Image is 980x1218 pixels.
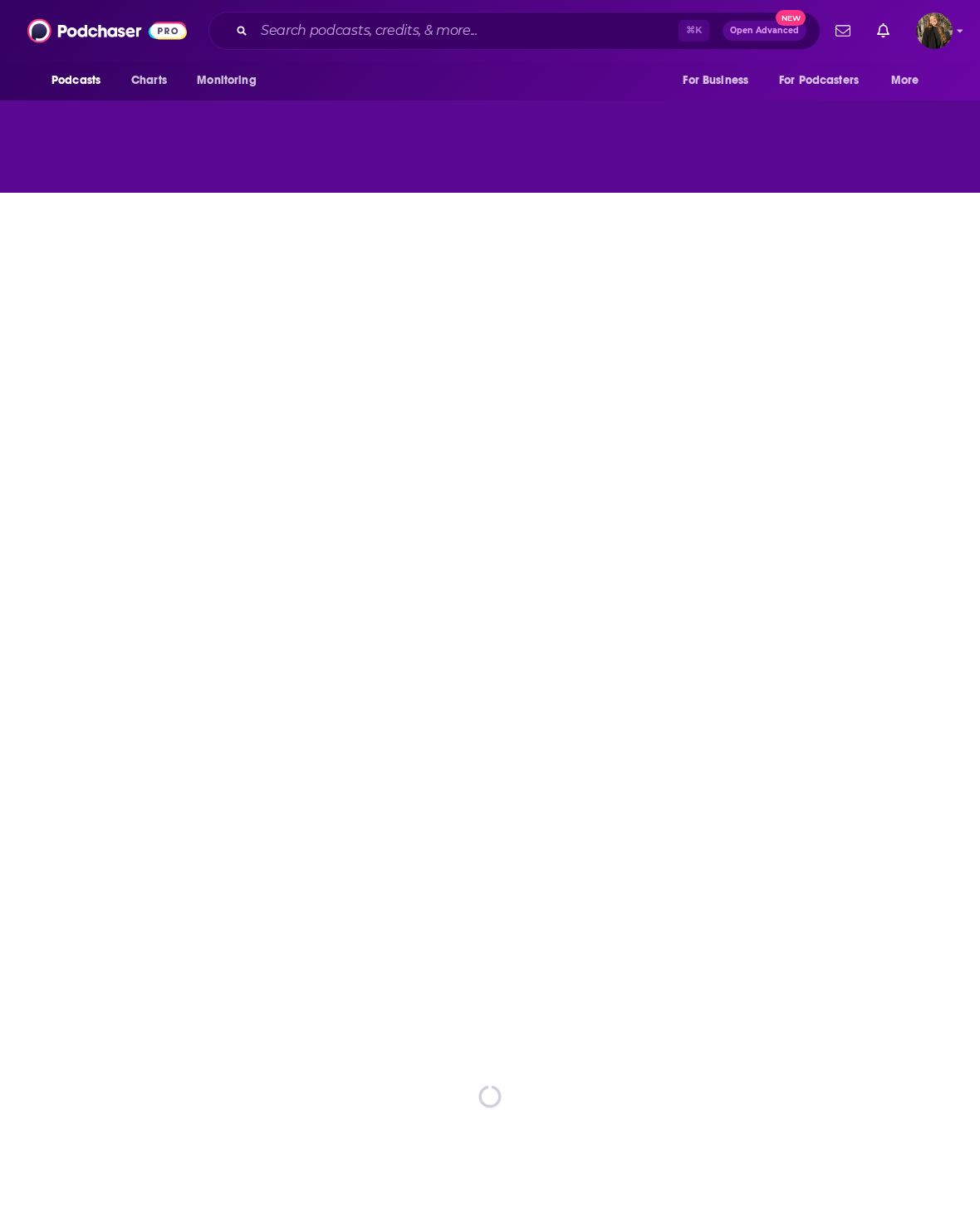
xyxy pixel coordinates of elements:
a: Show notifications dropdown [870,17,896,45]
button: open menu [768,65,883,96]
a: Show notifications dropdown [829,17,857,45]
button: Open AdvancedNew [723,21,806,41]
img: User Profile [916,12,953,49]
button: Show profile menu [916,12,953,49]
span: For Podcasters [779,69,859,92]
img: Podchaser - Follow, Share and Rate Podcasts [27,15,187,47]
span: More [891,69,919,92]
span: Monitoring [197,69,256,92]
span: Open Advanced [730,27,799,35]
span: Logged in as anamarquis [916,12,953,49]
span: Charts [131,69,167,92]
button: open menu [40,65,122,96]
button: open menu [671,65,769,96]
input: Search podcasts, credits, & more... [254,17,679,44]
a: Charts [120,65,177,96]
div: Search podcasts, credits, & more... [208,12,821,50]
span: ⌘ K [679,20,709,42]
span: For Business [683,69,748,92]
span: Podcasts [51,69,100,92]
span: New [776,10,806,26]
button: open menu [185,65,277,96]
button: open menu [880,65,940,96]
